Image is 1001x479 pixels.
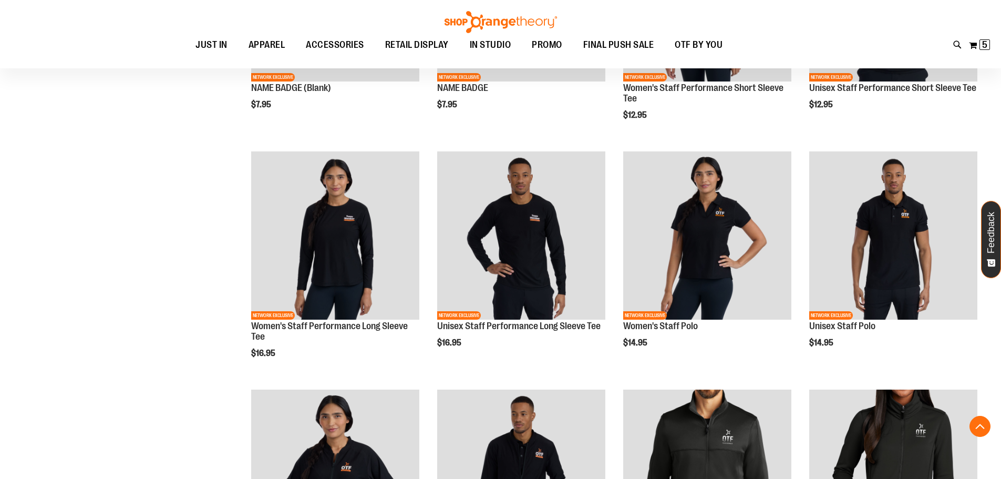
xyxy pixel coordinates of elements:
[249,33,285,57] span: APPAREL
[195,33,228,57] span: JUST IN
[532,33,562,57] span: PROMO
[437,338,463,348] span: $16.95
[618,146,797,374] div: product
[251,321,408,342] a: Women's Staff Performance Long Sleeve Tee
[809,151,977,320] img: Unisex Staff Polo
[809,311,853,320] span: NETWORK EXCLUSIVE
[623,151,791,320] img: Women's Staff Polo
[573,33,665,57] a: FINAL PUSH SALE
[385,33,449,57] span: RETAIL DISPLAY
[470,33,511,57] span: IN STUDIO
[623,311,667,320] span: NETWORK EXCLUSIVE
[521,33,573,57] a: PROMO
[583,33,654,57] span: FINAL PUSH SALE
[623,83,783,104] a: Women's Staff Performance Short Sleeve Tee
[623,110,648,120] span: $12.95
[306,33,364,57] span: ACCESSORIES
[251,100,273,109] span: $7.95
[623,321,698,331] a: Women's Staff Polo
[437,321,601,331] a: Unisex Staff Performance Long Sleeve Tee
[664,33,733,57] a: OTF BY YOU
[251,311,295,320] span: NETWORK EXCLUSIVE
[981,201,1001,278] button: Feedback - Show survey
[809,321,875,331] a: Unisex Staff Polo
[675,33,723,57] span: OTF BY YOU
[623,151,791,321] a: Women's Staff PoloNETWORK EXCLUSIVE
[804,146,983,374] div: product
[251,73,295,81] span: NETWORK EXCLUSIVE
[432,146,611,374] div: product
[437,311,481,320] span: NETWORK EXCLUSIVE
[443,11,559,33] img: Shop Orangetheory
[251,151,419,321] a: Women's Staff Performance Long Sleeve TeeNETWORK EXCLUSIVE
[185,33,238,57] a: JUST IN
[238,33,296,57] a: APPAREL
[809,73,853,81] span: NETWORK EXCLUSIVE
[251,349,277,358] span: $16.95
[251,83,331,93] a: NAME BADGE (Blank)
[437,83,488,93] a: NAME BADGE
[437,100,459,109] span: $7.95
[809,338,835,348] span: $14.95
[809,100,834,109] span: $12.95
[982,39,987,50] span: 5
[295,33,375,57] a: ACCESSORIES
[809,151,977,321] a: Unisex Staff PoloNETWORK EXCLUSIVE
[623,338,649,348] span: $14.95
[986,212,996,253] span: Feedback
[246,146,425,384] div: product
[969,416,990,437] button: Back To Top
[437,151,605,321] a: Unisex Staff Performance Long Sleeve TeeNETWORK EXCLUSIVE
[623,73,667,81] span: NETWORK EXCLUSIVE
[437,73,481,81] span: NETWORK EXCLUSIVE
[437,151,605,320] img: Unisex Staff Performance Long Sleeve Tee
[459,33,522,57] a: IN STUDIO
[375,33,459,57] a: RETAIL DISPLAY
[809,83,976,93] a: Unisex Staff Performance Short Sleeve Tee
[251,151,419,320] img: Women's Staff Performance Long Sleeve Tee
